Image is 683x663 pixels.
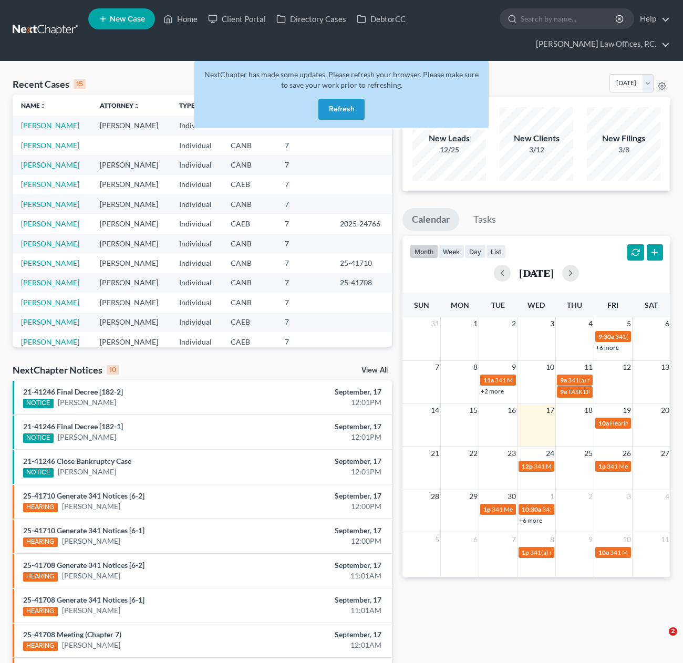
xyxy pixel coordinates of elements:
[62,640,120,650] a: [PERSON_NAME]
[222,332,276,351] td: CAEB
[23,607,58,616] div: HEARING
[58,397,116,408] a: [PERSON_NAME]
[269,397,381,408] div: 12:01PM
[21,317,79,326] a: [PERSON_NAME]
[276,293,332,312] td: 7
[500,144,573,155] div: 3/12
[660,361,670,374] span: 13
[583,361,594,374] span: 11
[21,101,46,109] a: Nameunfold_more
[545,447,555,460] span: 24
[598,333,614,340] span: 9:30a
[332,214,392,233] td: 2025-24766
[222,194,276,214] td: CANB
[222,313,276,332] td: CAEB
[269,640,381,650] div: 12:01AM
[91,175,170,194] td: [PERSON_NAME]
[269,467,381,477] div: 12:01PM
[607,301,618,309] span: Fri
[542,505,644,513] span: 341(a) meeting for [PERSON_NAME]
[434,533,440,546] span: 5
[276,194,332,214] td: 7
[23,433,54,443] div: NOTICE
[598,462,606,470] span: 1p
[434,361,440,374] span: 7
[587,144,660,155] div: 3/8
[664,317,670,330] span: 6
[500,132,573,144] div: New Clients
[511,361,517,374] span: 9
[430,490,440,503] span: 28
[269,456,381,467] div: September, 17
[545,361,555,374] span: 10
[91,253,170,273] td: [PERSON_NAME]
[519,516,542,524] a: +6 more
[276,313,332,332] td: 7
[598,548,609,556] span: 10a
[402,208,459,231] a: Calendar
[23,595,144,604] a: 25-41708 Generate 341 Notices [6-1]
[91,293,170,312] td: [PERSON_NAME]
[506,404,517,417] span: 16
[464,208,505,231] a: Tasks
[472,317,479,330] span: 1
[269,605,381,616] div: 11:01AM
[495,376,589,384] span: 341 Meeting for [PERSON_NAME]
[521,9,617,28] input: Search by name...
[21,200,79,209] a: [PERSON_NAME]
[74,79,86,89] div: 15
[491,301,505,309] span: Tue
[269,387,381,397] div: September, 17
[58,467,116,477] a: [PERSON_NAME]
[269,525,381,536] div: September, 17
[506,447,517,460] span: 23
[583,404,594,417] span: 18
[21,141,79,150] a: [PERSON_NAME]
[91,332,170,351] td: [PERSON_NAME]
[276,332,332,351] td: 7
[62,501,120,512] a: [PERSON_NAME]
[23,457,131,465] a: 21-41246 Close Bankruptcy Case
[40,103,46,109] i: unfold_more
[91,234,170,253] td: [PERSON_NAME]
[204,70,479,89] span: NextChapter has made some updates. Please refresh your browser. Please make sure to save your wor...
[171,234,223,253] td: Individual
[468,404,479,417] span: 15
[100,101,140,109] a: Attorneyunfold_more
[171,293,223,312] td: Individual
[21,180,79,189] a: [PERSON_NAME]
[626,490,632,503] span: 3
[62,571,120,581] a: [PERSON_NAME]
[626,317,632,330] span: 5
[549,490,555,503] span: 1
[414,301,429,309] span: Sun
[522,548,529,556] span: 1p
[351,9,411,28] a: DebtorCC
[412,132,486,144] div: New Leads
[545,404,555,417] span: 17
[468,447,479,460] span: 22
[483,505,491,513] span: 1p
[171,136,223,155] td: Individual
[269,560,381,571] div: September, 17
[519,267,554,278] h2: [DATE]
[660,533,670,546] span: 11
[660,447,670,460] span: 27
[21,258,79,267] a: [PERSON_NAME]
[21,239,79,248] a: [PERSON_NAME]
[318,99,365,120] button: Refresh
[133,103,140,109] i: unfold_more
[276,136,332,155] td: 7
[511,317,517,330] span: 2
[549,317,555,330] span: 3
[276,175,332,194] td: 7
[62,536,120,546] a: [PERSON_NAME]
[91,214,170,233] td: [PERSON_NAME]
[171,175,223,194] td: Individual
[622,404,632,417] span: 19
[269,501,381,512] div: 12:00PM
[269,595,381,605] div: September, 17
[23,537,58,547] div: HEARING
[23,630,121,639] a: 25-41708 Meeting (Chapter 7)
[222,214,276,233] td: CAEB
